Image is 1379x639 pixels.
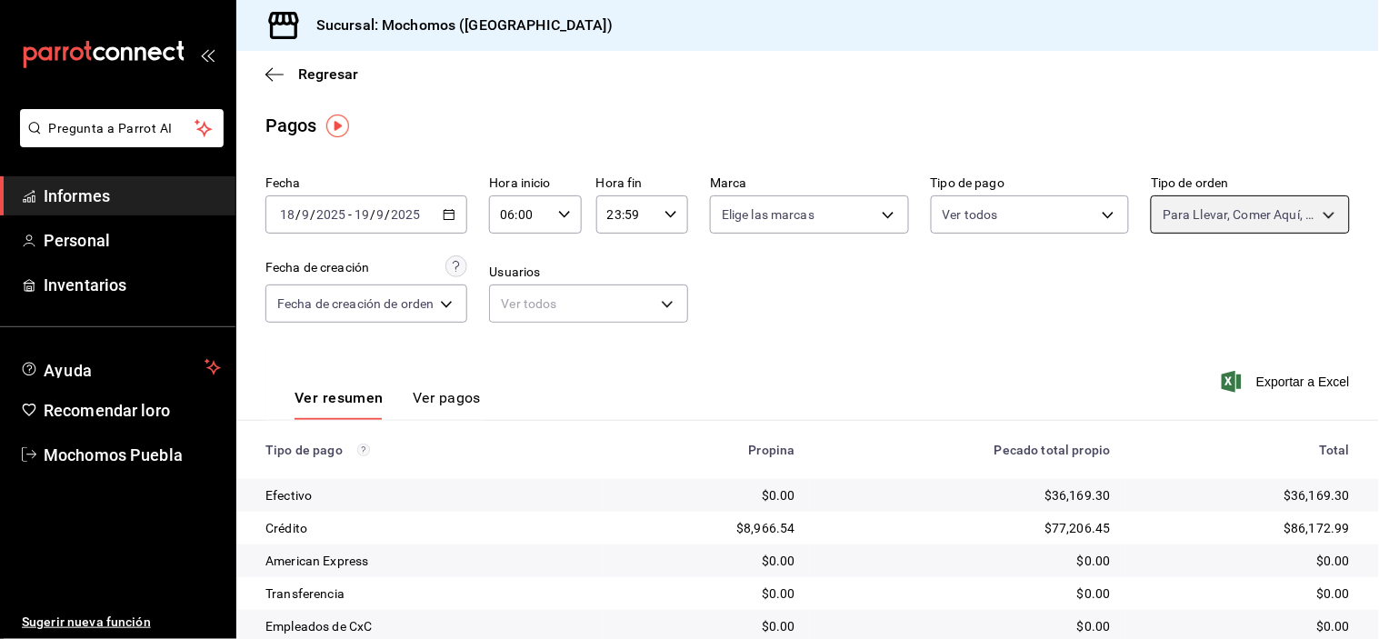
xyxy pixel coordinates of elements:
font: Ver resumen [295,389,384,406]
font: Fecha de creación de orden [277,296,434,311]
input: -- [301,207,310,222]
font: Pecado total propio [994,443,1111,457]
font: $86,172.99 [1284,521,1351,535]
font: Sugerir nueva función [22,614,151,629]
font: Ver todos [501,296,556,311]
font: $36,169.30 [1044,488,1111,503]
font: Sucursal: Mochomos ([GEOGRAPHIC_DATA]) [316,16,613,34]
font: - [348,207,352,222]
font: $0.00 [1077,554,1111,568]
font: $0.00 [762,554,795,568]
font: Fecha [265,176,301,191]
font: American Express [265,554,368,568]
font: Tipo de pago [931,176,1005,191]
font: $0.00 [762,586,795,601]
font: $36,169.30 [1284,488,1351,503]
font: Para Llevar, Comer Aquí, Externo [1163,207,1350,222]
font: Total [1319,443,1350,457]
svg: Los pagos realizados con Pay y otras terminales son montos brutos. [357,444,370,456]
font: Inventarios [44,275,126,295]
img: Marcador de información sobre herramientas [326,115,349,137]
input: -- [376,207,385,222]
font: Ayuda [44,361,93,380]
font: Pregunta a Parrot AI [49,121,173,135]
font: Fecha de creación [265,260,369,275]
font: Crédito [265,521,307,535]
font: $0.00 [1316,586,1350,601]
button: Exportar a Excel [1225,371,1350,393]
font: Ver pagos [413,389,481,406]
font: Usuarios [489,265,540,280]
font: Tipo de pago [265,443,343,457]
font: Regresar [298,65,358,83]
font: Hora fin [596,176,643,191]
font: Hora inicio [489,176,550,191]
button: abrir_cajón_menú [200,47,215,62]
input: -- [354,207,370,222]
input: -- [279,207,295,222]
font: $0.00 [1077,619,1111,634]
font: $0.00 [1077,586,1111,601]
button: Regresar [265,65,358,83]
font: Pagos [265,115,317,136]
font: Transferencia [265,586,345,601]
font: Exportar a Excel [1256,374,1350,389]
font: $0.00 [762,619,795,634]
font: Tipo de orden [1151,176,1229,191]
button: Pregunta a Parrot AI [20,109,224,147]
font: Recomendar loro [44,401,170,420]
font: Propina [749,443,795,457]
input: ---- [315,207,346,222]
font: Empleados de CxC [265,619,372,634]
font: $0.00 [1316,554,1350,568]
font: $0.00 [762,488,795,503]
font: / [295,207,301,222]
font: $77,206.45 [1044,521,1111,535]
font: / [370,207,375,222]
input: ---- [391,207,422,222]
font: Personal [44,231,110,250]
font: Efectivo [265,488,312,503]
font: Mochomos Puebla [44,445,183,464]
font: $8,966.54 [736,521,794,535]
font: / [310,207,315,222]
font: Ver todos [943,207,998,222]
font: / [385,207,391,222]
font: $0.00 [1316,619,1350,634]
font: Informes [44,186,110,205]
font: Elige las marcas [722,207,814,222]
div: pestañas de navegación [295,388,481,420]
a: Pregunta a Parrot AI [13,132,224,151]
font: Marca [710,176,747,191]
